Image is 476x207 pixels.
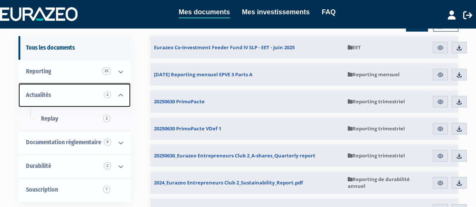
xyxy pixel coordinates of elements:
img: download.svg [456,153,462,159]
span: Actualités [26,91,51,98]
span: Eurazeo Co-Investment Feeder Fund IV SLP - EET - Juin 2025 [154,44,295,51]
img: download.svg [456,71,462,78]
a: Actualités 2 [18,83,131,107]
span: Reporting trimestriel [348,152,405,159]
a: Mes documents [179,7,230,18]
span: Souscription [26,186,58,193]
span: EET [348,44,361,51]
a: Tous les documents [18,36,131,60]
span: 20250630 PrimoPacte [154,98,205,105]
img: eye.svg [437,44,444,51]
span: 1 [103,186,110,193]
span: Reporting [26,68,51,75]
img: eye.svg [437,180,444,186]
span: Reporting trimestriel [348,125,405,132]
a: Eurazeo Co-Investment Feeder Fund IV SLP - EET - Juin 2025 [150,36,344,59]
a: 2024_Eurazeo Entrepreneurs Club 2_Sustainability_Report.pdf [150,171,344,194]
a: Durabilité 2 [18,154,131,178]
a: 20250630 PrimoPacte [150,90,344,113]
img: eye.svg [437,125,444,132]
img: eye.svg [437,71,444,78]
a: Mes investissements [242,7,310,17]
img: download.svg [456,98,462,105]
a: Souscription1 [18,178,131,202]
a: 20250630_Eurazeo Entrepreneurs Club 2_A-shares_Quarterly report [150,144,344,167]
span: Durabilité [26,162,51,169]
img: eye.svg [437,98,444,105]
span: Replay [41,115,58,122]
img: download.svg [456,44,462,51]
span: 2 [103,115,110,122]
span: 2024_Eurazeo Entrepreneurs Club 2_Sustainability_Report.pdf [154,179,303,186]
span: Reporting de durabilité annuel [348,176,423,189]
span: 25 [102,67,111,75]
span: 2 [104,162,111,169]
span: Reporting trimestriel [348,98,405,105]
img: download.svg [456,180,462,186]
img: eye.svg [437,153,444,159]
span: 20250630_Eurazeo Entrepreneurs Club 2_A-shares_Quarterly report [154,152,315,159]
img: download.svg [456,125,462,132]
a: Reporting 25 [18,60,131,83]
span: Documentation règlementaire [26,139,101,146]
span: 2 [104,91,111,98]
a: 20250630 PrimoPacte VDef 1 [150,117,344,140]
a: Replay2 [18,107,131,131]
a: FAQ [322,7,336,17]
span: Reporting mensuel [348,71,400,78]
a: Documentation règlementaire 9 [18,131,131,154]
span: [DATE] Reporting mensuel EPVE 3 Parts A [154,71,252,78]
a: [DATE] Reporting mensuel EPVE 3 Parts A [150,63,344,86]
span: 9 [104,138,111,146]
span: 20250630 PrimoPacte VDef 1 [154,125,221,132]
